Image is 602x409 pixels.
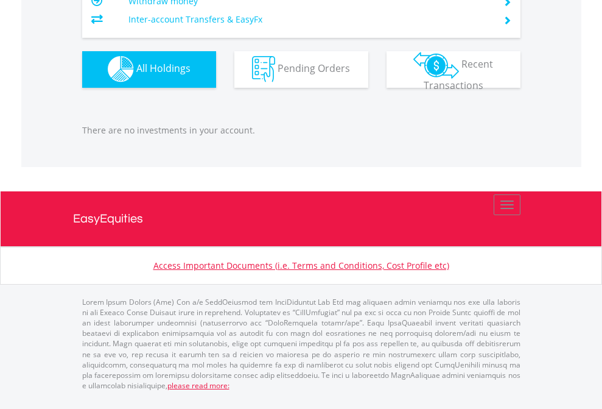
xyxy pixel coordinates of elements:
[278,62,350,75] span: Pending Orders
[128,10,488,29] td: Inter-account Transfers & EasyFx
[153,260,449,271] a: Access Important Documents (i.e. Terms and Conditions, Cost Profile etc)
[424,57,494,92] span: Recent Transactions
[167,380,229,391] a: please read more:
[82,51,216,88] button: All Holdings
[82,124,520,137] p: There are no investments in your account.
[136,62,191,75] span: All Holdings
[82,297,520,391] p: Lorem Ipsum Dolors (Ame) Con a/e SeddOeiusmod tem InciDiduntut Lab Etd mag aliquaen admin veniamq...
[234,51,368,88] button: Pending Orders
[387,51,520,88] button: Recent Transactions
[73,191,530,246] a: EasyEquities
[413,52,459,79] img: transactions-zar-wht.png
[108,56,134,82] img: holdings-wht.png
[252,56,275,82] img: pending_instructions-wht.png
